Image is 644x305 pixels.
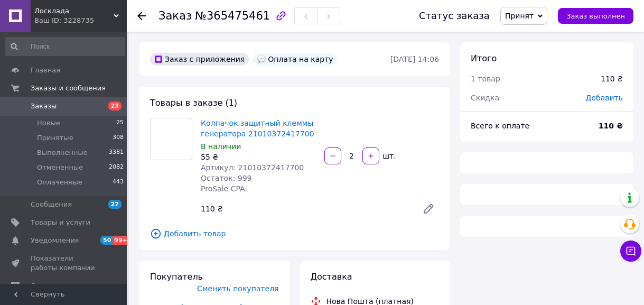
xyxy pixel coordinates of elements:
div: Заказ с приложения [150,53,249,66]
span: Лосклада [34,6,114,16]
span: Товары в заказе (1) [150,98,237,108]
span: Заказы и сообщения [31,84,106,93]
div: Ваш ID: 3228735 [34,16,127,25]
div: 110 ₴ [197,201,414,216]
span: Оплаченные [37,178,82,187]
span: Заказ выполнен [566,12,625,20]
time: [DATE] 14:06 [390,55,439,63]
span: ProSale CPA: [201,184,247,193]
span: Доставка [311,272,352,282]
span: Итого [471,53,497,63]
span: Заказы [31,101,57,111]
span: Уведомления [31,236,79,245]
span: 443 [113,178,124,187]
span: 27 [108,200,122,209]
span: Новые [37,118,60,128]
div: 55 ₴ [201,152,316,162]
span: 308 [113,133,124,143]
div: шт. [380,151,397,161]
span: Добавить товар [150,228,439,239]
span: Отзывы [31,281,59,291]
span: Принятые [37,133,73,143]
span: 25 [116,118,124,128]
div: Статус заказа [419,11,490,21]
span: Отмененные [37,163,83,172]
button: Заказ выполнен [558,8,633,24]
input: Поиск [5,37,125,56]
a: Редактировать [418,198,439,219]
span: Сообщения [31,200,72,209]
span: №365475461 [195,10,270,22]
span: Товары и услуги [31,218,90,227]
span: Покупатель [150,272,203,282]
span: Показатели работы компании [31,254,98,273]
div: 110 ₴ [601,73,623,84]
span: Всего к оплате [471,122,529,130]
span: Скидка [471,94,499,102]
div: Оплата на карту [253,53,337,66]
span: 99+ [113,236,130,245]
b: 110 ₴ [599,122,623,130]
span: Принят [505,12,534,20]
span: Артикул: 21010372417700 [201,163,304,172]
span: Остаток: 999 [201,174,252,182]
span: Выполненные [37,148,88,158]
span: Добавить [586,94,623,102]
span: 1 товар [471,75,500,83]
span: 2082 [109,163,124,172]
span: 3381 [109,148,124,158]
button: Чат с покупателем [620,241,641,262]
a: Колпачок защитный клеммы генератора 21010372417700 [201,119,314,138]
span: 50 [100,236,113,245]
img: :speech_balloon: [257,55,266,63]
span: Заказ [158,10,192,22]
span: Сменить покупателя [197,284,278,293]
span: В наличии [201,142,241,151]
span: Главная [31,66,60,75]
div: Вернуться назад [137,11,146,21]
span: 23 [108,101,122,110]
